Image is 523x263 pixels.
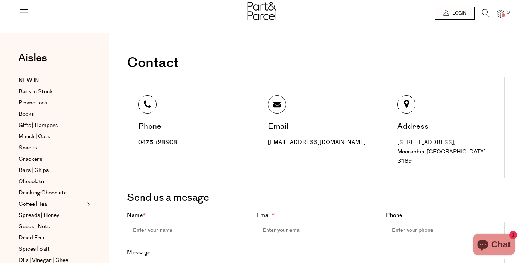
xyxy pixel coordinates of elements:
[19,76,39,85] span: NEW IN
[505,9,511,16] span: 0
[19,99,85,107] a: Promotions
[19,155,42,164] span: Crackers
[127,222,246,239] input: Name*
[19,110,34,119] span: Books
[450,10,466,16] span: Login
[247,2,276,20] img: Part&Parcel
[268,123,366,131] div: Email
[18,50,47,66] span: Aisles
[257,211,376,239] label: Email
[19,144,85,152] a: Snacks
[19,234,85,242] a: Dried Fruit
[19,110,85,119] a: Books
[127,211,246,239] label: Name
[19,211,59,220] span: Spreads | Honey
[19,245,85,254] a: Spices | Salt
[19,87,85,96] a: Back In Stock
[19,99,47,107] span: Promotions
[127,56,505,70] h1: Contact
[435,7,475,20] a: Login
[19,144,37,152] span: Snacks
[19,200,47,209] span: Coffee | Tea
[386,211,505,239] label: Phone
[497,10,504,17] a: 0
[19,177,44,186] span: Chocolate
[19,189,67,197] span: Drinking Chocolate
[19,211,85,220] a: Spreads | Honey
[19,200,85,209] a: Coffee | Tea
[138,123,236,131] div: Phone
[268,139,366,146] a: [EMAIL_ADDRESS][DOMAIN_NAME]
[19,177,85,186] a: Chocolate
[19,166,85,175] a: Bars | Chips
[397,138,495,166] div: [STREET_ADDRESS], Moorabbin, [GEOGRAPHIC_DATA] 3189
[19,166,49,175] span: Bars | Chips
[19,121,58,130] span: Gifts | Hampers
[19,132,85,141] a: Muesli | Oats
[471,234,517,257] inbox-online-store-chat: Shopify online store chat
[386,222,505,239] input: Phone
[19,76,85,85] a: NEW IN
[19,132,50,141] span: Muesli | Oats
[19,245,50,254] span: Spices | Salt
[257,222,376,239] input: Email*
[127,189,505,206] h3: Send us a mesage
[397,123,495,131] div: Address
[19,222,85,231] a: Seeds | Nuts
[19,189,85,197] a: Drinking Chocolate
[19,234,46,242] span: Dried Fruit
[19,87,53,96] span: Back In Stock
[19,155,85,164] a: Crackers
[18,53,47,71] a: Aisles
[19,222,50,231] span: Seeds | Nuts
[19,121,85,130] a: Gifts | Hampers
[138,139,177,146] a: 0475 128 908
[85,200,90,209] button: Expand/Collapse Coffee | Tea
